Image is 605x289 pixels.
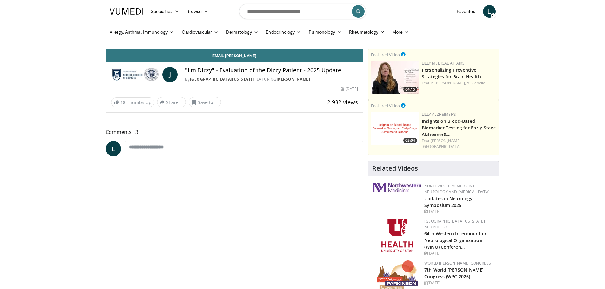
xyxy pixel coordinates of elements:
[341,86,358,92] div: [DATE]
[422,138,496,149] div: Feat.
[371,112,419,145] img: 89d2bcdb-a0e3-4b93-87d8-cca2ef42d978.png.150x105_q85_crop-smart_upscale.png
[106,49,363,62] a: Email [PERSON_NAME]
[162,67,178,82] a: J
[120,99,125,105] span: 18
[431,80,466,86] a: P. [PERSON_NAME],
[371,112,419,145] a: 05:04
[403,87,417,92] span: 04:15
[422,112,456,117] a: Lilly Alzheimer’s
[422,118,496,137] a: Insights on Blood-Based Biomarker Testing for Early-Stage Alzheimer&…
[147,5,183,18] a: Specialties
[222,26,262,38] a: Dermatology
[467,80,485,86] a: A. Gabelle
[424,231,487,250] a: 64th Western Intermountain Neurological Organization (WINO) Conferen…
[403,138,417,143] span: 05:04
[424,267,484,279] a: 7th World [PERSON_NAME] Congress (WPC 2026)
[106,128,364,136] span: Comments 3
[424,183,490,194] a: Northwestern Medicine Neurology and [MEDICAL_DATA]
[111,67,160,82] img: Medical College of Georgia - Augusta University
[422,138,461,149] a: [PERSON_NAME][GEOGRAPHIC_DATA]
[106,141,121,156] a: L
[424,195,473,208] a: Updates in Neurology Symposium 2025
[185,67,358,74] h4: "I'm Dizzy" - Evaluation of the Dizzy Patient - 2025 Update
[277,76,310,82] a: [PERSON_NAME]
[157,97,186,107] button: Share
[424,219,485,230] a: [GEOGRAPHIC_DATA][US_STATE] Neurology
[371,52,400,57] small: Featured Video
[185,76,358,82] div: By FEATURING
[381,219,413,252] img: f6362829-b0a3-407d-a044-59546adfd345.png.150x105_q85_autocrop_double_scale_upscale_version-0.2.png
[183,5,212,18] a: Browse
[372,165,418,172] h4: Related Videos
[373,183,421,192] img: 2a462fb6-9365-492a-ac79-3166a6f924d8.png.150x105_q85_autocrop_double_scale_upscale_version-0.2.jpg
[189,97,221,107] button: Save to
[262,26,305,38] a: Endocrinology
[371,61,419,94] img: c3be7821-a0a3-4187-927a-3bb177bd76b4.png.150x105_q85_crop-smart_upscale.jpg
[422,61,465,66] a: Lilly Medical Affairs
[424,251,494,256] div: [DATE]
[190,76,255,82] a: [GEOGRAPHIC_DATA][US_STATE]
[424,280,494,286] div: [DATE]
[239,4,366,19] input: Search topics, interventions
[371,103,400,108] small: Featured Video
[327,98,358,106] span: 2,932 views
[422,80,496,86] div: Feat.
[422,67,481,80] a: Personalizing Preventive Strategies for Brain Health
[110,8,143,15] img: VuMedi Logo
[371,61,419,94] a: 04:15
[424,260,491,266] a: World [PERSON_NAME] Congress
[305,26,345,38] a: Pulmonology
[424,209,494,214] div: [DATE]
[345,26,388,38] a: Rheumatology
[106,26,178,38] a: Allergy, Asthma, Immunology
[453,5,479,18] a: Favorites
[388,26,413,38] a: More
[111,97,154,107] a: 18 Thumbs Up
[483,5,496,18] a: L
[178,26,222,38] a: Cardiovascular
